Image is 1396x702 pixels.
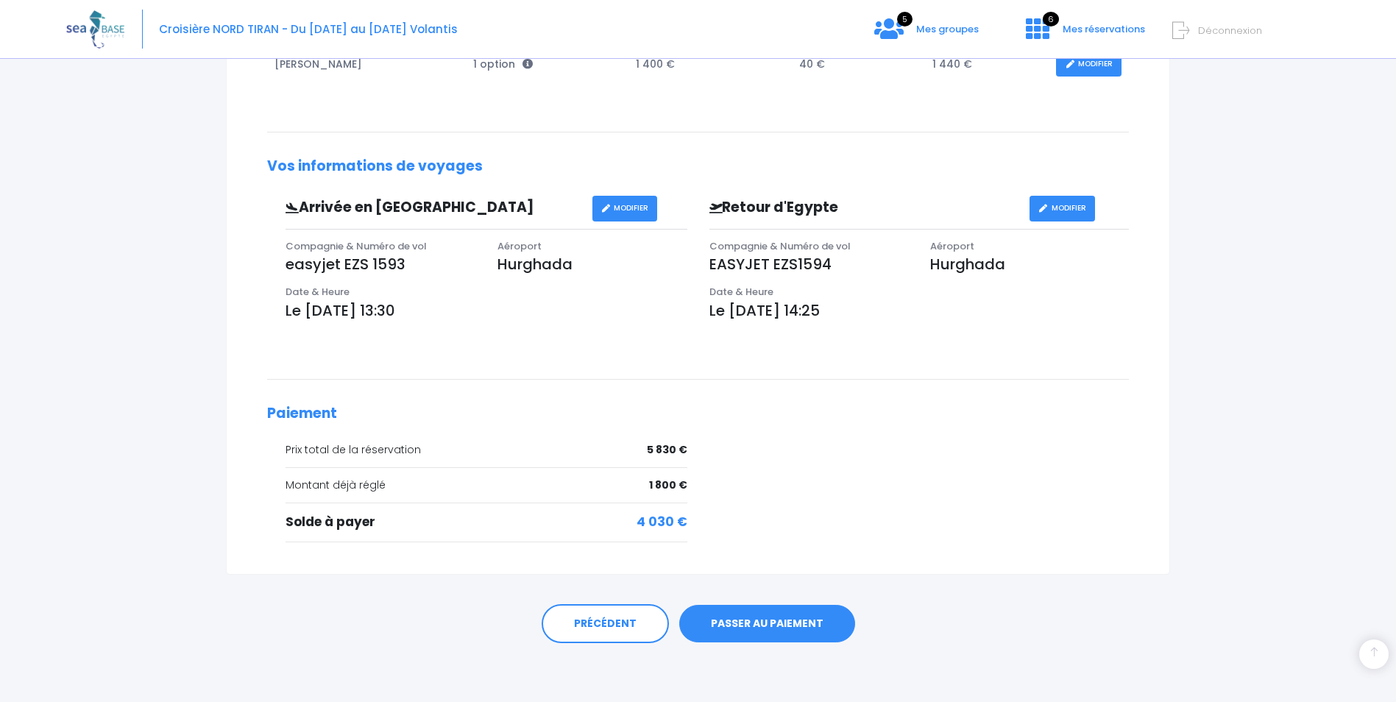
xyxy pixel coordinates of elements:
a: 5 Mes groupes [862,27,991,41]
span: Aéroport [930,239,974,253]
p: easyjet EZS 1593 [286,253,475,275]
span: 5 [897,12,913,26]
h2: Vos informations de voyages [267,158,1129,175]
p: EASYJET EZS1594 [709,253,908,275]
div: Montant déjà réglé [286,478,687,493]
td: [PERSON_NAME] [267,44,466,85]
span: Croisière NORD TIRAN - Du [DATE] au [DATE] Volantis [159,21,458,37]
p: Hurghada [497,253,687,275]
a: 6 Mes réservations [1014,27,1154,41]
h2: Paiement [267,405,1129,422]
p: Hurghada [930,253,1129,275]
h3: Retour d'Egypte [698,199,1030,216]
span: Date & Heure [286,285,350,299]
a: MODIFIER [592,196,658,221]
a: MODIFIER [1030,196,1095,221]
span: 6 [1043,12,1059,26]
span: Mes réservations [1063,22,1145,36]
td: 40 € [792,44,925,85]
div: Prix total de la réservation [286,442,687,458]
h3: Arrivée en [GEOGRAPHIC_DATA] [274,199,592,216]
span: 1 option [473,57,533,71]
span: Date & Heure [709,285,773,299]
span: Déconnexion [1198,24,1262,38]
p: Le [DATE] 14:25 [709,299,1130,322]
span: 5 830 € [647,442,687,458]
span: Compagnie & Numéro de vol [709,239,851,253]
td: 1 400 € [628,44,792,85]
a: PRÉCÉDENT [542,604,669,644]
a: PASSER AU PAIEMENT [679,605,855,643]
span: Aéroport [497,239,542,253]
div: Solde à payer [286,513,687,532]
span: 4 030 € [637,513,687,532]
p: Le [DATE] 13:30 [286,299,687,322]
td: 1 440 € [925,44,1049,85]
span: Compagnie & Numéro de vol [286,239,427,253]
span: Mes groupes [916,22,979,36]
span: 1 800 € [649,478,687,493]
